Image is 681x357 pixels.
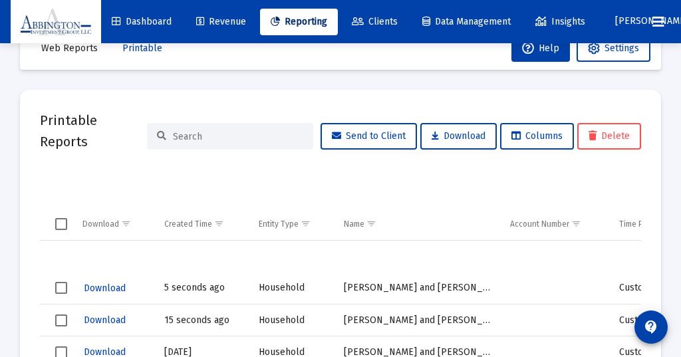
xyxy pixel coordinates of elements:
td: Column Name [335,208,501,240]
h2: Printable Reports [40,110,147,152]
td: 15 seconds ago [155,304,249,336]
span: Download [84,283,126,294]
button: Settings [577,35,650,62]
div: Select all [55,218,67,230]
div: Download [82,219,119,229]
span: Show filter options for column 'Account Number' [571,219,581,229]
button: Web Reports [31,35,108,62]
td: Column Download [73,208,155,240]
span: Web Reports [41,43,98,54]
button: Download [420,123,497,150]
td: Household [249,273,335,304]
td: [PERSON_NAME] and [PERSON_NAME] [335,304,501,336]
button: Help [511,35,570,62]
td: Household [249,304,335,336]
button: Columns [500,123,574,150]
span: Dashboard [112,16,172,27]
a: Insights [525,9,596,35]
a: Reporting [260,9,338,35]
span: Show filter options for column 'Name' [366,219,376,229]
a: Data Management [412,9,521,35]
span: Revenue [196,16,246,27]
span: Show filter options for column 'Entity Type' [301,219,311,229]
span: Download [84,314,126,326]
img: Dashboard [21,9,91,35]
input: Search [173,131,303,142]
td: [PERSON_NAME] and [PERSON_NAME] [335,273,501,304]
div: Created Time [164,219,212,229]
button: Delete [577,123,641,150]
span: Columns [511,130,563,142]
span: Help [522,43,559,54]
span: Insights [535,16,585,27]
a: Revenue [186,9,257,35]
span: Show filter options for column 'Created Time' [214,219,224,229]
span: Settings [605,43,639,54]
td: 5 seconds ago [155,273,249,304]
button: Download [82,310,127,330]
div: Account Number [510,219,569,229]
a: Clients [341,9,408,35]
button: Send to Client [321,123,417,150]
span: Show filter options for column 'Download' [121,219,131,229]
mat-icon: contact_support [643,319,659,335]
span: Send to Client [332,130,406,142]
span: Printable [122,43,162,54]
span: Reporting [271,16,327,27]
button: Printable [112,35,173,62]
span: Clients [352,16,398,27]
div: Name [344,219,364,229]
td: Column Created Time [155,208,249,240]
span: Download [432,130,485,142]
button: [PERSON_NAME] [599,8,642,35]
td: Column Entity Type [249,208,335,240]
a: Dashboard [101,9,182,35]
td: Column Account Number [501,208,610,240]
div: Select row [55,282,67,294]
span: Data Management [422,16,511,27]
button: Download [82,279,127,298]
span: Delete [589,130,630,142]
div: Select row [55,314,67,326]
div: Entity Type [259,219,299,229]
